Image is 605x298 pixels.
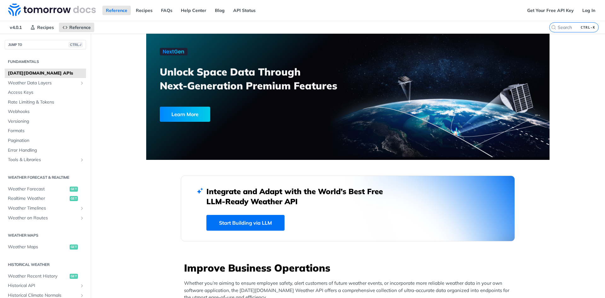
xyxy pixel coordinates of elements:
button: Show subpages for Historical API [79,283,84,288]
a: Historical APIShow subpages for Historical API [5,281,86,290]
span: Reference [69,25,91,30]
span: Weather Data Layers [8,80,78,86]
span: Weather on Routes [8,215,78,221]
span: get [70,187,78,192]
a: Weather Recent Historyget [5,272,86,281]
a: Formats [5,126,86,136]
a: [DATE][DOMAIN_NAME] APIs [5,69,86,78]
h2: Historical Weather [5,262,86,267]
span: get [70,196,78,201]
span: Formats [8,128,84,134]
button: Show subpages for Tools & Libraries [79,157,84,162]
a: Access Keys [5,88,86,97]
a: Recipes [27,23,57,32]
h2: Fundamentals [5,59,86,65]
h2: Weather Maps [5,233,86,238]
span: get [70,274,78,279]
a: Webhooks [5,107,86,116]
a: Tools & LibrariesShow subpages for Tools & Libraries [5,155,86,165]
a: Learn More [160,107,316,122]
span: v4.0.1 [6,23,25,32]
a: FAQs [158,6,176,15]
span: Weather Forecast [8,186,68,192]
a: Reference [59,23,94,32]
h2: Integrate and Adapt with the World’s Best Free LLM-Ready Weather API [206,186,392,206]
button: Show subpages for Weather on Routes [79,216,84,221]
div: Learn More [160,107,210,122]
span: Weather Recent History [8,273,68,279]
kbd: CTRL-K [579,24,597,31]
span: Tools & Libraries [8,157,78,163]
a: Weather Forecastget [5,184,86,194]
button: Show subpages for Historical Climate Normals [79,293,84,298]
span: Weather Timelines [8,205,78,211]
svg: Search [551,25,556,30]
span: CTRL-/ [69,42,83,47]
button: JUMP TOCTRL-/ [5,40,86,49]
a: Start Building via LLM [206,215,285,231]
button: Show subpages for Weather Timelines [79,206,84,211]
a: Help Center [177,6,210,15]
a: Blog [211,6,228,15]
a: Weather Data LayersShow subpages for Weather Data Layers [5,78,86,88]
a: Recipes [132,6,156,15]
a: Rate Limiting & Tokens [5,98,86,107]
a: Weather on RoutesShow subpages for Weather on Routes [5,213,86,223]
h3: Unlock Space Data Through Next-Generation Premium Features [160,65,355,93]
a: Reference [102,6,131,15]
span: Error Handling [8,147,84,154]
span: Access Keys [8,89,84,96]
a: Weather TimelinesShow subpages for Weather Timelines [5,204,86,213]
span: Realtime Weather [8,195,68,202]
img: Tomorrow.io Weather API Docs [8,3,96,16]
span: Weather Maps [8,244,68,250]
span: get [70,245,78,250]
img: NextGen [160,48,187,55]
h2: Weather Forecast & realtime [5,175,86,180]
a: Get Your Free API Key [524,6,577,15]
a: Log In [579,6,599,15]
a: API Status [230,6,259,15]
h3: Improve Business Operations [184,261,515,275]
span: Rate Limiting & Tokens [8,99,84,105]
span: Recipes [37,25,54,30]
a: Error Handling [5,146,86,155]
span: [DATE][DOMAIN_NAME] APIs [8,70,84,76]
span: Webhooks [8,109,84,115]
a: Pagination [5,136,86,145]
span: Pagination [8,138,84,144]
span: Historical API [8,283,78,289]
a: Realtime Weatherget [5,194,86,203]
a: Versioning [5,117,86,126]
button: Show subpages for Weather Data Layers [79,81,84,86]
a: Weather Mapsget [5,242,86,252]
span: Versioning [8,118,84,125]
